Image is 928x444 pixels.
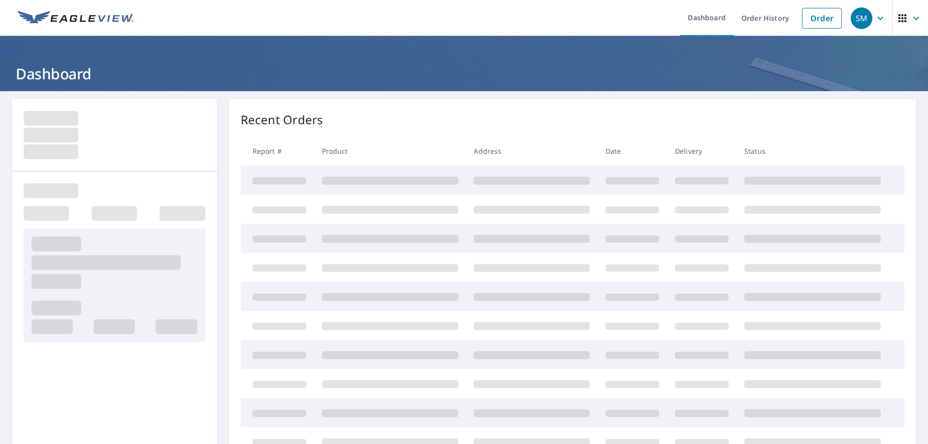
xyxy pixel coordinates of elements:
th: Report # [241,137,314,166]
th: Date [598,137,667,166]
p: Recent Orders [241,111,323,129]
a: Order [802,8,842,29]
th: Status [736,137,889,166]
th: Delivery [667,137,736,166]
th: Product [314,137,466,166]
div: SM [851,7,872,29]
img: EV Logo [18,11,134,26]
h1: Dashboard [12,64,916,84]
th: Address [466,137,598,166]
